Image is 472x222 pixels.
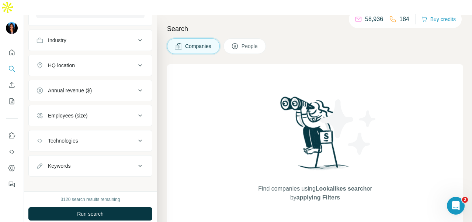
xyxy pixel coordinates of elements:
[6,145,18,158] button: Use Surfe API
[48,162,70,170] div: Keywords
[167,24,463,34] h4: Search
[316,185,367,192] span: Lookalikes search
[48,112,87,119] div: Employees (size)
[6,62,18,75] button: Search
[421,14,456,24] button: Buy credits
[6,95,18,108] button: My lists
[29,31,152,49] button: Industry
[6,46,18,59] button: Quick start
[315,94,382,160] img: Surfe Illustration - Stars
[6,161,18,175] button: Dashboard
[29,157,152,175] button: Keywords
[48,37,66,44] div: Industry
[29,82,152,99] button: Annual revenue ($)
[447,197,465,215] iframe: Intercom live chat
[6,78,18,92] button: Enrich CSV
[256,184,374,202] span: Find companies using or by
[6,129,18,142] button: Use Surfe on LinkedIn
[48,62,75,69] div: HQ location
[185,42,212,50] span: Companies
[6,22,18,34] img: Avatar
[77,210,104,218] span: Run search
[48,137,78,144] div: Technologies
[242,42,258,50] span: People
[29,57,152,74] button: HQ location
[28,207,152,221] button: Run search
[399,15,409,24] p: 184
[61,196,120,203] div: 3120 search results remaining
[462,197,468,203] span: 2
[29,107,152,124] button: Employees (size)
[365,15,383,24] p: 58,936
[6,178,18,191] button: Feedback
[296,194,340,201] span: applying Filters
[29,132,152,150] button: Technologies
[48,87,92,94] div: Annual revenue ($)
[277,95,354,177] img: Surfe Illustration - Woman searching with binoculars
